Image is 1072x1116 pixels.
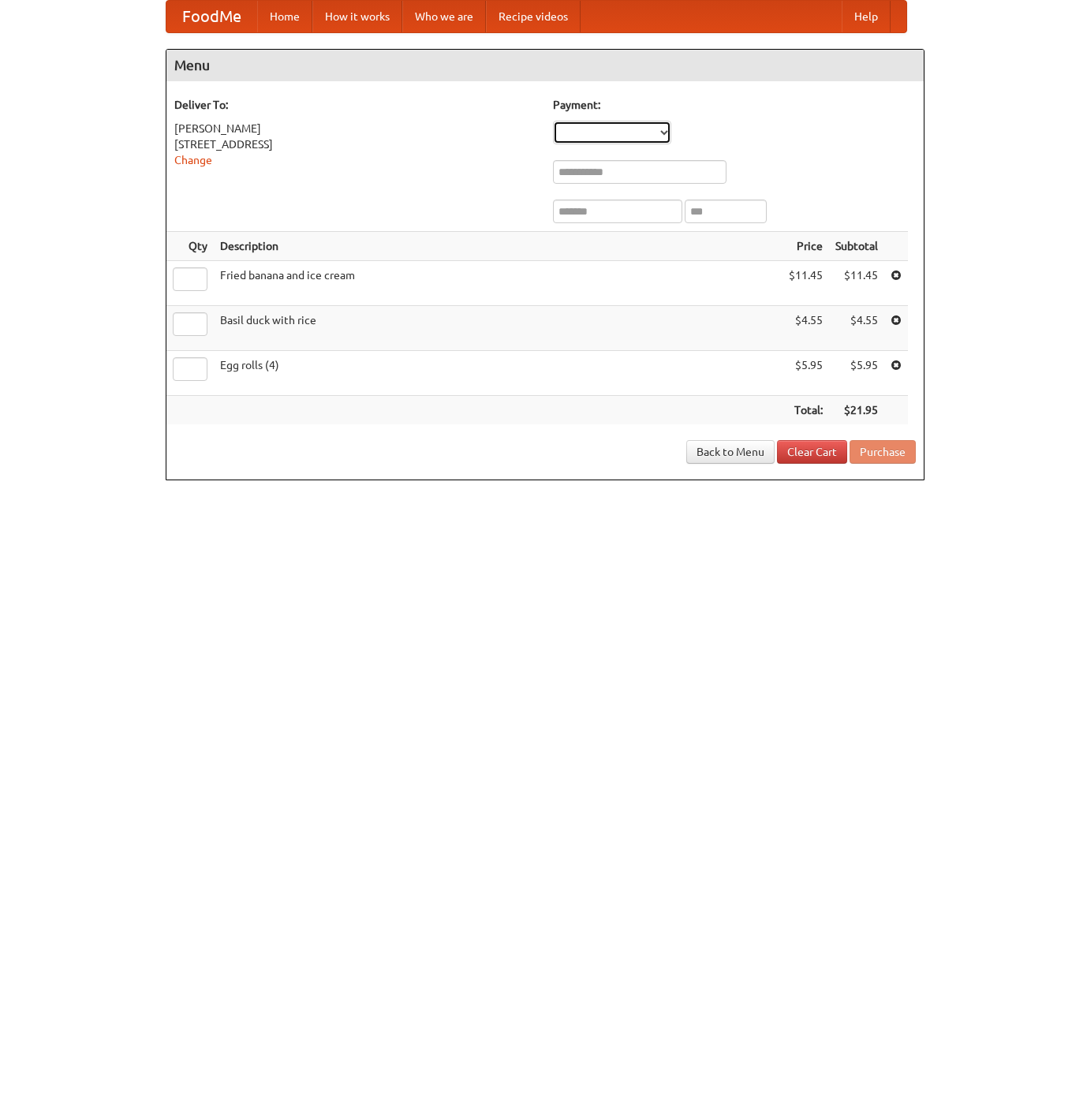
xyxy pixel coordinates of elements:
[553,97,916,113] h5: Payment:
[312,1,402,32] a: How it works
[783,232,829,261] th: Price
[174,136,537,152] div: [STREET_ADDRESS]
[783,351,829,396] td: $5.95
[214,261,783,306] td: Fried banana and ice cream
[777,440,847,464] a: Clear Cart
[166,50,924,81] h4: Menu
[214,351,783,396] td: Egg rolls (4)
[257,1,312,32] a: Home
[686,440,775,464] a: Back to Menu
[850,440,916,464] button: Purchase
[214,232,783,261] th: Description
[829,232,884,261] th: Subtotal
[166,232,214,261] th: Qty
[402,1,486,32] a: Who we are
[174,97,537,113] h5: Deliver To:
[214,306,783,351] td: Basil duck with rice
[829,261,884,306] td: $11.45
[829,306,884,351] td: $4.55
[842,1,891,32] a: Help
[174,121,537,136] div: [PERSON_NAME]
[174,154,212,166] a: Change
[783,306,829,351] td: $4.55
[166,1,257,32] a: FoodMe
[783,396,829,425] th: Total:
[829,351,884,396] td: $5.95
[829,396,884,425] th: $21.95
[783,261,829,306] td: $11.45
[486,1,581,32] a: Recipe videos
